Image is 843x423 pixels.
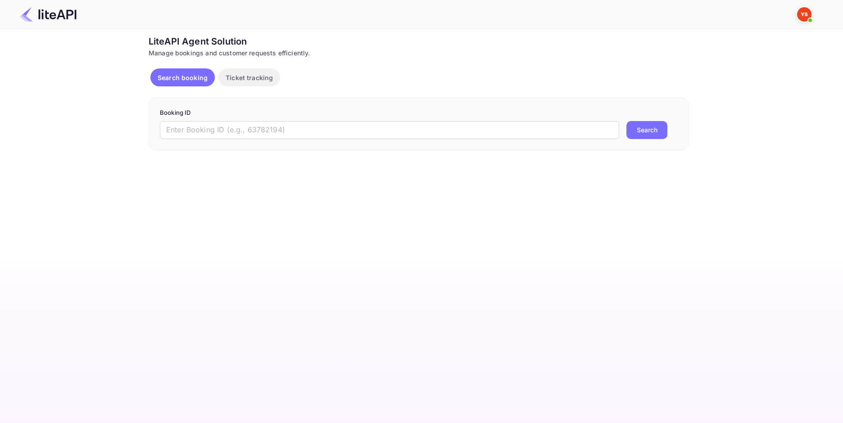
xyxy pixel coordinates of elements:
div: Manage bookings and customer requests efficiently. [149,48,689,58]
input: Enter Booking ID (e.g., 63782194) [160,121,619,139]
div: LiteAPI Agent Solution [149,35,689,48]
p: Search booking [158,73,208,82]
p: Booking ID [160,108,678,117]
p: Ticket tracking [226,73,273,82]
img: Yandex Support [797,7,811,22]
img: LiteAPI Logo [20,7,77,22]
button: Search [626,121,667,139]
